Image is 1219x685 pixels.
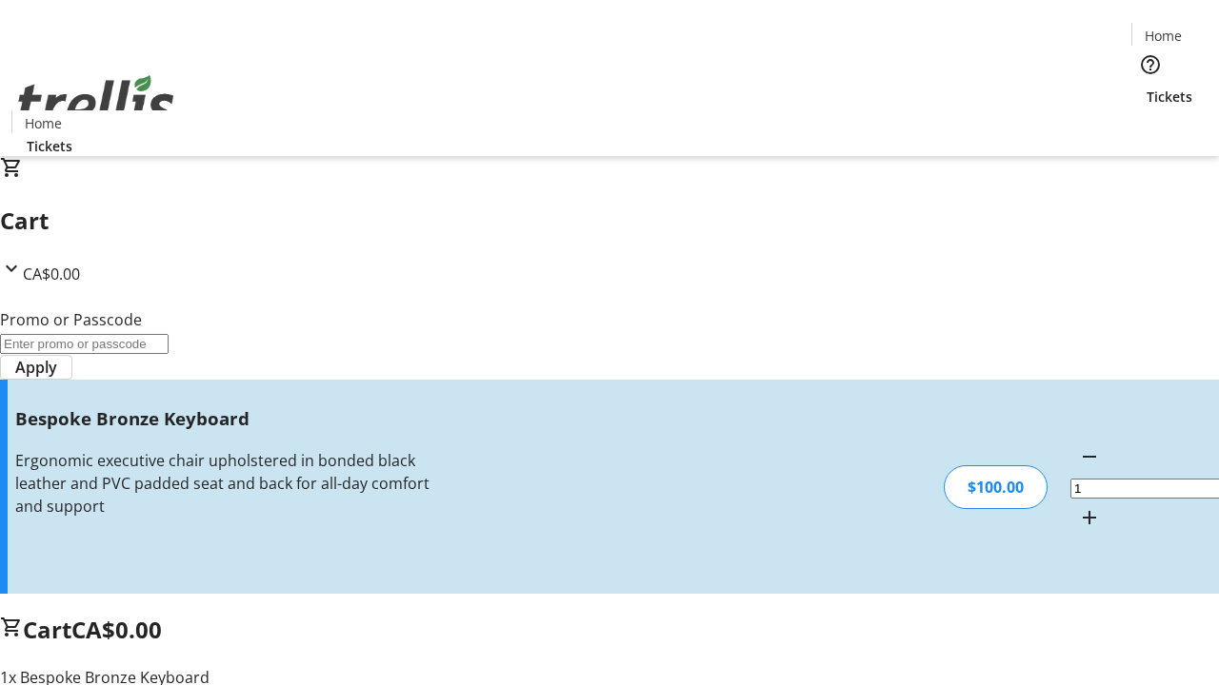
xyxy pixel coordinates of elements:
span: Home [25,113,62,133]
h3: Bespoke Bronze Keyboard [15,405,431,432]
button: Cart [1131,107,1169,145]
a: Tickets [11,136,88,156]
a: Home [1132,26,1193,46]
div: Ergonomic executive chair upholstered in bonded black leather and PVC padded seat and back for al... [15,449,431,518]
span: Tickets [1147,87,1192,107]
span: Tickets [27,136,72,156]
button: Help [1131,46,1169,84]
button: Increment by one [1070,499,1109,537]
span: CA$0.00 [23,264,80,284]
span: Home [1145,26,1182,46]
a: Home [12,113,73,133]
img: Orient E2E Organization sZTEsz5ByT's Logo [11,54,181,149]
span: Apply [15,356,57,379]
div: $100.00 [944,465,1048,509]
a: Tickets [1131,87,1208,107]
button: Decrement by one [1070,438,1109,476]
span: CA$0.00 [71,614,162,645]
